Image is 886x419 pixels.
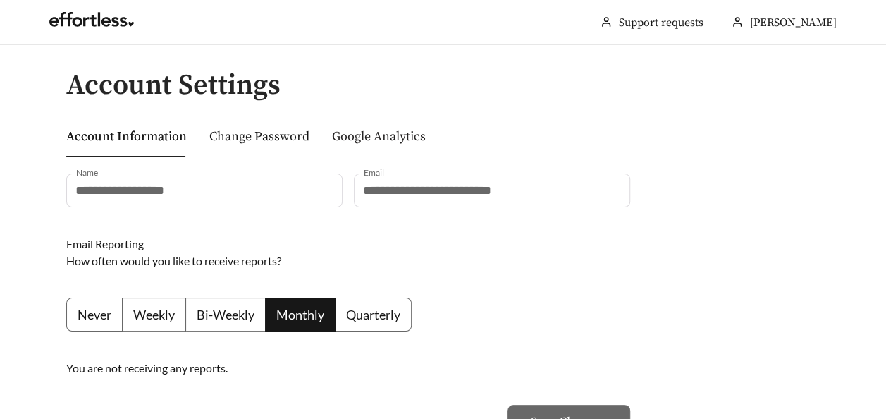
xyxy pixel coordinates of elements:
span: Monthly [276,307,324,322]
span: Quarterly [346,307,400,322]
div: You are not receiving any reports. [61,360,636,377]
div: How often would you like to receive reports? [66,253,630,269]
a: Account Information [66,128,187,145]
a: Support requests [619,16,703,30]
h2: Account Settings [66,70,837,101]
a: Google Analytics [332,128,426,145]
span: Weekly [133,307,175,322]
div: Email Reporting [66,236,630,253]
span: [PERSON_NAME] [750,16,837,30]
a: Change Password [209,128,309,145]
span: Never [78,307,111,322]
span: Bi-Weekly [197,307,254,322]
